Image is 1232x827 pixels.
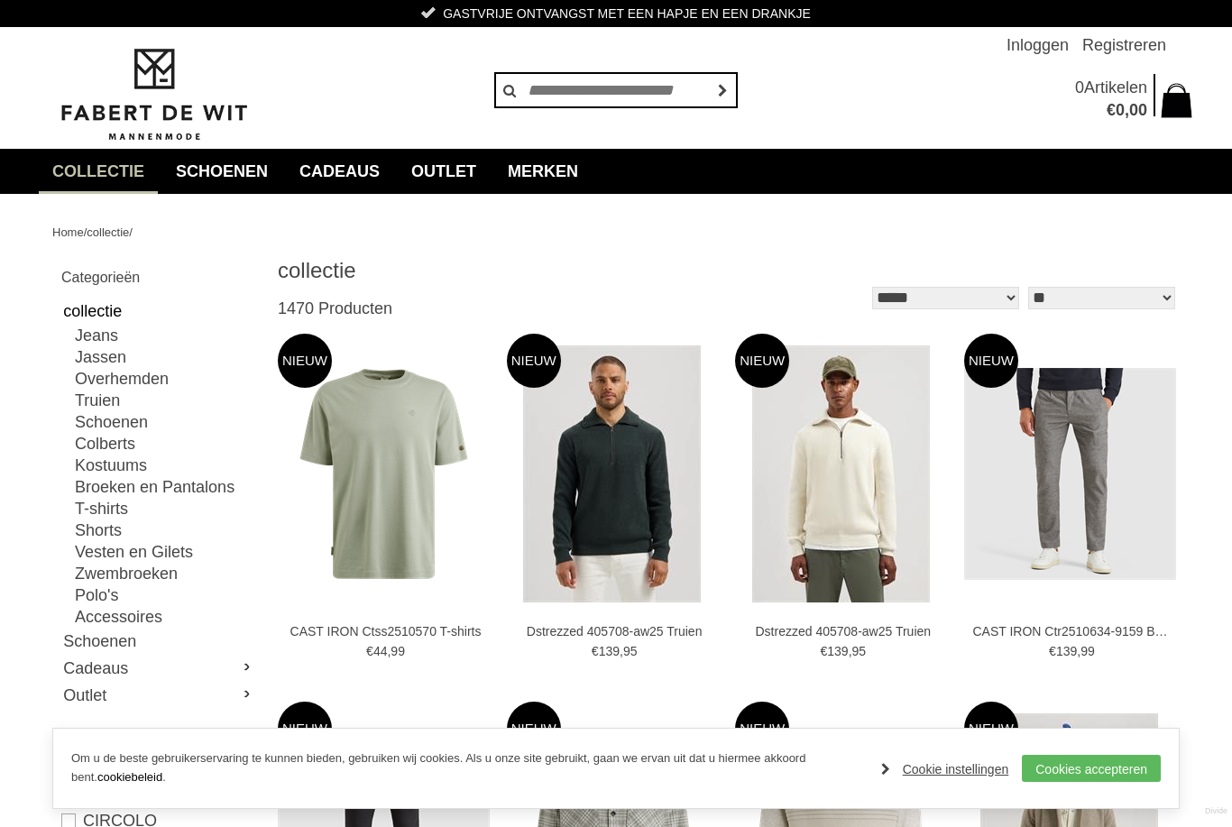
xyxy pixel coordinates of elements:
[398,149,490,194] a: Outlet
[61,655,255,682] a: Cadeaus
[1007,27,1069,63] a: Inloggen
[1107,101,1116,119] span: €
[129,225,133,239] span: /
[75,433,255,455] a: Colberts
[752,345,930,602] img: Dstrezzed 405708-aw25 Truien
[278,299,392,317] span: 1470 Producten
[75,476,255,498] a: Broeken en Pantalons
[287,623,485,639] a: CAST IRON Ctss2510570 T-shirts
[623,644,638,658] span: 95
[61,266,255,289] h2: Categorieën
[286,149,393,194] a: Cadeaus
[1129,101,1147,119] span: 00
[75,541,255,563] a: Vesten en Gilets
[162,149,281,194] a: Schoenen
[1084,78,1147,96] span: Artikelen
[599,644,620,658] span: 139
[39,149,158,194] a: collectie
[87,225,129,239] a: collectie
[972,623,1171,639] a: CAST IRON Ctr2510634-9159 Broeken en Pantalons
[71,749,863,787] p: Om u de beste gebruikerservaring te kunnen bieden, gebruiken wij cookies. Als u onze site gebruik...
[75,346,255,368] a: Jassen
[849,644,852,658] span: ,
[1049,644,1056,658] span: €
[620,644,623,658] span: ,
[523,345,701,602] img: Dstrezzed 405708-aw25 Truien
[1075,78,1084,96] span: 0
[61,682,255,709] a: Outlet
[97,770,162,784] a: cookiebeleid
[61,298,255,325] a: collectie
[1080,644,1095,658] span: 99
[391,644,405,658] span: 99
[61,628,255,655] a: Schoenen
[1205,800,1227,822] a: Divide
[373,644,388,658] span: 44
[881,756,1009,783] a: Cookie instellingen
[827,644,848,658] span: 139
[278,257,729,284] h1: collectie
[744,623,942,639] a: Dstrezzed 405708-aw25 Truien
[75,368,255,390] a: Overhemden
[1125,101,1129,119] span: ,
[387,644,391,658] span: ,
[278,368,490,580] img: CAST IRON Ctss2510570 T-shirts
[1077,644,1080,658] span: ,
[75,584,255,606] a: Polo's
[75,411,255,433] a: Schoenen
[1116,101,1125,119] span: 0
[52,225,84,239] a: Home
[820,644,827,658] span: €
[75,325,255,346] a: Jeans
[52,46,255,143] img: Fabert de Wit
[75,390,255,411] a: Truien
[964,368,1176,580] img: CAST IRON Ctr2510634-9159 Broeken en Pantalons
[494,149,592,194] a: Merken
[75,519,255,541] a: Shorts
[366,644,373,658] span: €
[1056,644,1077,658] span: 139
[75,455,255,476] a: Kostuums
[75,606,255,628] a: Accessoires
[84,225,87,239] span: /
[75,498,255,519] a: T-shirts
[1022,755,1161,782] a: Cookies accepteren
[75,563,255,584] a: Zwembroeken
[852,644,867,658] span: 95
[515,623,713,639] a: Dstrezzed 405708-aw25 Truien
[592,644,599,658] span: €
[1082,27,1166,63] a: Registreren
